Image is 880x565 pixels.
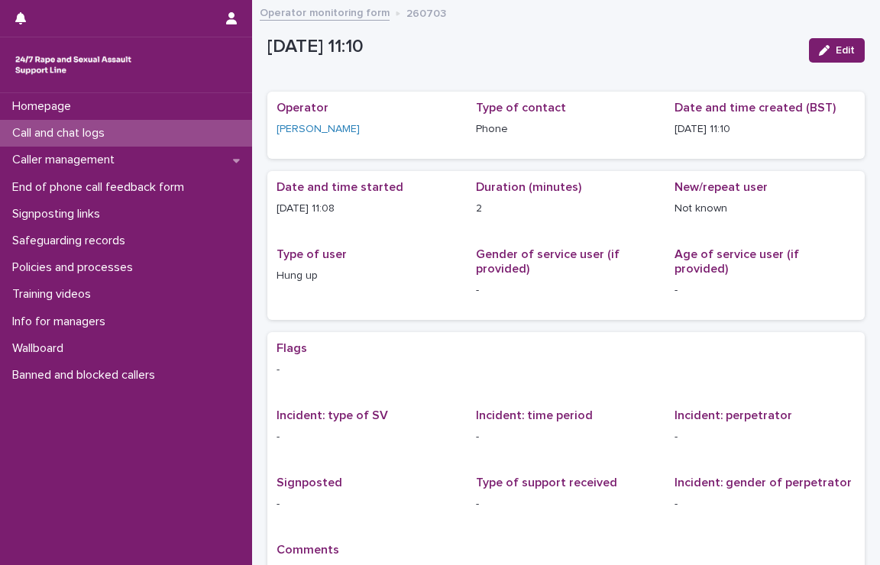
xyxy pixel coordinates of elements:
p: Signposting links [6,207,112,221]
span: Date and time created (BST) [675,102,836,114]
p: Safeguarding records [6,234,137,248]
span: Duration (minutes) [476,181,581,193]
span: Incident: gender of perpetrator [675,476,852,489]
span: Operator [277,102,328,114]
span: Comments [277,544,339,556]
p: - [675,496,856,512]
p: Policies and processes [6,260,145,275]
p: Call and chat logs [6,126,117,140]
p: Hung up [277,268,458,284]
p: Caller management [6,153,127,167]
p: [DATE] 11:10 [675,121,856,137]
span: Flags [277,342,307,354]
span: Type of user [277,248,347,260]
p: Info for managers [6,315,118,329]
p: - [277,362,856,378]
img: rhQMoQhaT3yELyF149Cw [12,50,134,80]
a: Operator monitoring form [260,3,390,21]
p: - [675,429,856,445]
span: Type of contact [476,102,566,114]
span: New/repeat user [675,181,768,193]
span: Gender of service user (if provided) [476,248,620,275]
p: Training videos [6,287,103,302]
span: Incident: perpetrator [675,409,792,421]
p: End of phone call feedback form [6,180,196,195]
p: - [476,429,657,445]
p: 260703 [406,4,446,21]
span: Incident: type of SV [277,409,388,421]
p: [DATE] 11:10 [267,36,797,58]
p: Phone [476,121,657,137]
p: Banned and blocked callers [6,368,167,383]
span: Incident: time period [476,409,593,421]
p: Not known [675,201,856,217]
span: Signposted [277,476,342,489]
p: - [476,282,657,299]
p: - [675,282,856,299]
p: - [476,496,657,512]
p: 2 [476,201,657,217]
span: Edit [836,45,855,56]
span: Age of service user (if provided) [675,248,799,275]
p: - [277,496,458,512]
span: Date and time started [277,181,403,193]
a: [PERSON_NAME] [277,121,360,137]
p: Wallboard [6,341,76,356]
p: Homepage [6,99,83,114]
p: [DATE] 11:08 [277,201,458,217]
button: Edit [809,38,865,63]
p: - [277,429,458,445]
span: Type of support received [476,476,617,489]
